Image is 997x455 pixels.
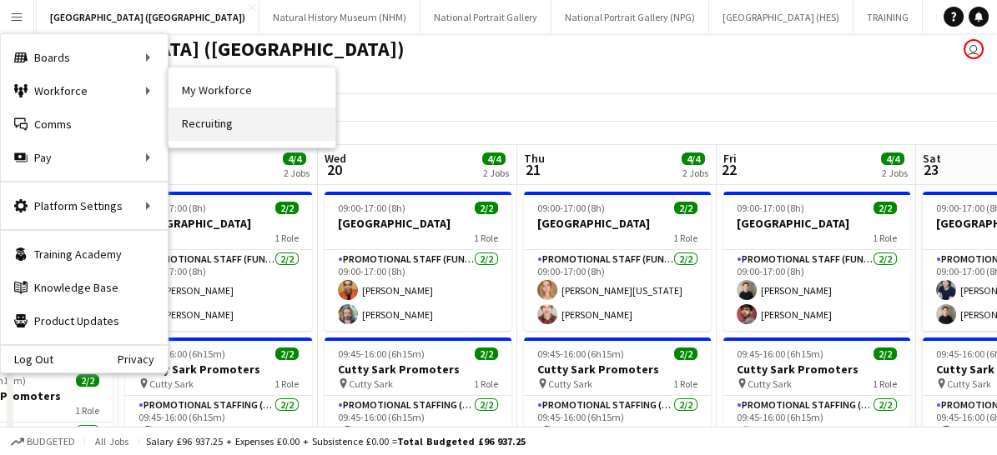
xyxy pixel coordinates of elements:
[723,250,910,331] app-card-role: Promotional Staff (Fundraiser)2/209:00-17:00 (8h)[PERSON_NAME][PERSON_NAME]
[673,232,697,244] span: 1 Role
[13,37,405,62] h1: [GEOGRAPHIC_DATA] ([GEOGRAPHIC_DATA])
[474,377,498,390] span: 1 Role
[125,216,312,231] h3: [GEOGRAPHIC_DATA]
[1,74,168,107] div: Workforce
[873,377,897,390] span: 1 Role
[125,192,312,331] app-job-card: 09:00-17:00 (8h)2/2[GEOGRAPHIC_DATA]1 RolePromotional Staff (Fundraiser)2/209:00-17:00 (8h)[PERSO...
[149,377,194,390] span: Cutty Sark
[274,377,299,390] span: 1 Role
[259,1,420,33] button: Natural History Museum (NHM)
[881,152,904,165] span: 4/4
[723,151,737,166] span: Fri
[1,271,168,304] a: Knowledge Base
[474,232,498,244] span: 1 Role
[873,232,897,244] span: 1 Role
[338,202,405,214] span: 09:00-17:00 (8h)
[138,347,225,360] span: 09:45-16:00 (6h15m)
[524,151,545,166] span: Thu
[682,167,708,179] div: 2 Jobs
[1,189,168,222] div: Platform Settings
[1,304,168,337] a: Product Updates
[1,41,168,74] div: Boards
[1,141,168,174] div: Pay
[874,202,897,214] span: 2/2
[338,347,425,360] span: 09:45-16:00 (6h15m)
[420,1,551,33] button: National Portrait Gallery
[874,347,897,360] span: 2/2
[283,152,306,165] span: 4/4
[322,160,346,179] span: 20
[118,352,168,366] a: Privacy
[723,216,910,231] h3: [GEOGRAPHIC_DATA]
[524,216,711,231] h3: [GEOGRAPHIC_DATA]
[682,152,705,165] span: 4/4
[1,237,168,271] a: Training Academy
[325,192,511,331] app-job-card: 09:00-17:00 (8h)2/2[GEOGRAPHIC_DATA]1 RolePromotional Staff (Fundraiser)2/209:00-17:00 (8h)[PERSO...
[92,435,132,447] span: All jobs
[27,436,75,447] span: Budgeted
[674,347,697,360] span: 2/2
[284,167,310,179] div: 2 Jobs
[169,107,335,141] a: Recruiting
[138,202,206,214] span: 09:00-17:00 (8h)
[275,347,299,360] span: 2/2
[146,435,526,447] div: Salary £96 937.25 + Expenses £0.00 + Subsistence £0.00 =
[524,250,711,331] app-card-role: Promotional Staff (Fundraiser)2/209:00-17:00 (8h)[PERSON_NAME][US_STATE][PERSON_NAME]
[397,435,526,447] span: Total Budgeted £96 937.25
[723,192,910,331] app-job-card: 09:00-17:00 (8h)2/2[GEOGRAPHIC_DATA]1 RolePromotional Staff (Fundraiser)2/209:00-17:00 (8h)[PERSO...
[325,151,346,166] span: Wed
[8,432,78,451] button: Budgeted
[537,202,605,214] span: 09:00-17:00 (8h)
[920,160,941,179] span: 23
[923,151,941,166] span: Sat
[1,107,168,141] a: Comms
[551,1,709,33] button: National Portrait Gallery (NPG)
[723,362,910,377] h3: Cutty Sark Promoters
[537,347,624,360] span: 09:45-16:00 (6h15m)
[274,232,299,244] span: 1 Role
[882,167,908,179] div: 2 Jobs
[721,160,737,179] span: 22
[1,352,53,366] a: Log Out
[125,250,312,331] app-card-role: Promotional Staff (Fundraiser)2/209:00-17:00 (8h)[PERSON_NAME][PERSON_NAME]
[76,374,99,387] span: 2/2
[325,362,511,377] h3: Cutty Sark Promoters
[37,1,259,33] button: [GEOGRAPHIC_DATA] ([GEOGRAPHIC_DATA])
[964,39,984,59] app-user-avatar: Claudia Lewis
[125,362,312,377] h3: Cutty Sark Promoters
[737,347,823,360] span: 09:45-16:00 (6h15m)
[325,216,511,231] h3: [GEOGRAPHIC_DATA]
[349,377,393,390] span: Cutty Sark
[521,160,545,179] span: 21
[482,152,506,165] span: 4/4
[524,362,711,377] h3: Cutty Sark Promoters
[325,250,511,331] app-card-role: Promotional Staff (Fundraiser)2/209:00-17:00 (8h)[PERSON_NAME][PERSON_NAME]
[75,404,99,417] span: 1 Role
[275,202,299,214] span: 2/2
[169,74,335,107] a: My Workforce
[748,377,792,390] span: Cutty Sark
[853,1,923,33] button: TRAINING
[947,377,991,390] span: Cutty Sark
[524,192,711,331] app-job-card: 09:00-17:00 (8h)2/2[GEOGRAPHIC_DATA]1 RolePromotional Staff (Fundraiser)2/209:00-17:00 (8h)[PERSO...
[737,202,804,214] span: 09:00-17:00 (8h)
[673,377,697,390] span: 1 Role
[483,167,509,179] div: 2 Jobs
[548,377,592,390] span: Cutty Sark
[709,1,853,33] button: [GEOGRAPHIC_DATA] (HES)
[475,347,498,360] span: 2/2
[475,202,498,214] span: 2/2
[674,202,697,214] span: 2/2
